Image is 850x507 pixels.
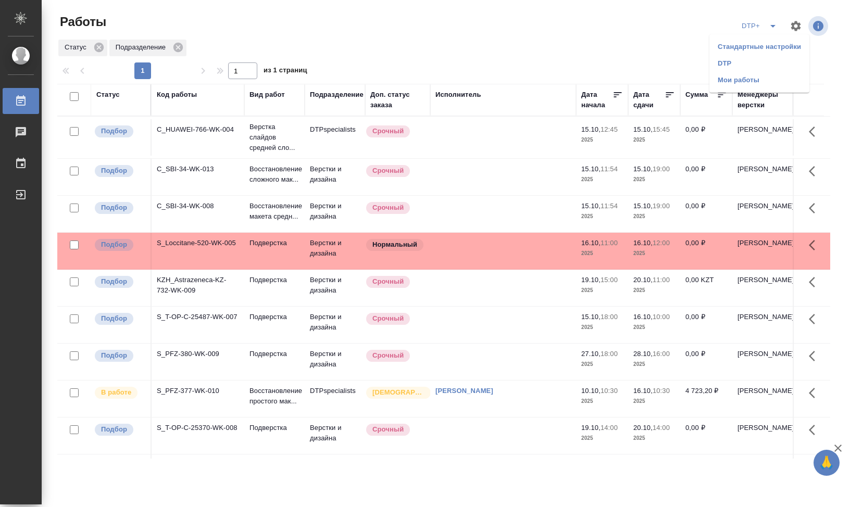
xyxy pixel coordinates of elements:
[305,233,365,269] td: Верстки и дизайна
[803,159,828,184] button: Здесь прячутся важные кнопки
[818,452,835,474] span: 🙏
[633,202,653,210] p: 15.10,
[435,387,493,395] a: [PERSON_NAME]
[633,276,653,284] p: 20.10,
[109,40,186,56] div: Подразделение
[808,16,830,36] span: Посмотреть информацию
[116,42,169,53] p: Подразделение
[653,276,670,284] p: 11:00
[305,417,365,454] td: Верстки и дизайна
[581,90,612,110] div: Дата начала
[249,90,285,100] div: Вид работ
[633,239,653,247] p: 16.10,
[803,119,828,144] button: Здесь прячутся важные кнопки
[814,450,840,476] button: 🙏
[803,196,828,221] button: Здесь прячутся важные кнопки
[581,248,623,259] p: 2025
[601,165,618,173] p: 11:54
[709,72,809,88] li: Мои работы
[680,454,732,491] td: 0,00 ₽
[101,387,131,398] p: В работе
[633,322,675,333] p: 2025
[601,239,618,247] p: 11:00
[372,350,404,361] p: Срочный
[305,196,365,232] td: Верстки и дизайна
[680,196,732,232] td: 0,00 ₽
[57,14,106,30] span: Работы
[680,270,732,306] td: 0,00 KZT
[739,18,783,34] div: split button
[803,344,828,369] button: Здесь прячутся важные кнопки
[305,119,365,156] td: DTPspecialists
[435,90,481,100] div: Исполнитель
[94,349,145,363] div: Можно подбирать исполнителей
[803,417,828,442] button: Здесь прячутся важные кнопки
[653,239,670,247] p: 12:00
[680,344,732,380] td: 0,00 ₽
[653,125,670,133] p: 15:45
[685,90,708,100] div: Сумма
[633,387,653,395] p: 16.10,
[633,248,675,259] p: 2025
[101,202,127,213] p: Подбор
[633,313,653,321] p: 16.10,
[709,39,809,55] li: Стандартные настройки
[680,307,732,343] td: 0,00 ₽
[305,307,365,343] td: Верстки и дизайна
[581,285,623,296] p: 2025
[633,285,675,296] p: 2025
[601,202,618,210] p: 11:54
[372,387,424,398] p: [DEMOGRAPHIC_DATA]
[601,276,618,284] p: 15:00
[94,124,145,138] div: Можно подбирать исполнителей
[803,381,828,405] button: Здесь прячутся важные кнопки
[653,424,670,432] p: 14:00
[249,238,299,248] p: Подверстка
[101,350,127,361] p: Подбор
[581,359,623,370] p: 2025
[152,344,244,380] td: S_PFZ-380-WK-009
[737,124,787,135] p: [PERSON_NAME]
[101,239,127,250] p: Подбор
[152,196,244,232] td: C_SBI-34-WK-008
[581,276,601,284] p: 19.10,
[653,202,670,210] p: 19:00
[152,233,244,269] td: S_Loccitane-520-WK-005
[803,233,828,258] button: Здесь прячутся важные кнопки
[601,424,618,432] p: 14:00
[633,135,675,145] p: 2025
[152,119,244,156] td: C_HUAWEI-766-WK-004
[803,270,828,295] button: Здесь прячутся важные кнопки
[653,313,670,321] p: 10:00
[249,275,299,285] p: Подверстка
[737,164,787,174] p: [PERSON_NAME]
[372,424,404,435] p: Срочный
[249,386,299,407] p: Восстановление простого мак...
[737,349,787,359] p: [PERSON_NAME]
[94,238,145,252] div: Можно подбирать исполнителей
[581,387,601,395] p: 10.10,
[737,423,787,433] p: [PERSON_NAME]
[737,312,787,322] p: [PERSON_NAME]
[653,165,670,173] p: 19:00
[305,344,365,380] td: Верстки и дизайна
[264,64,307,79] span: из 1 страниц
[601,125,618,133] p: 12:45
[152,270,244,306] td: KZH_Astrazeneca-KZ-732-WK-009
[581,174,623,185] p: 2025
[101,313,127,324] p: Подбор
[601,387,618,395] p: 10:30
[370,90,425,110] div: Доп. статус заказа
[96,90,120,100] div: Статус
[305,381,365,417] td: DTPspecialists
[58,40,107,56] div: Статус
[152,454,244,491] td: S_GacMotor-169-WK-010
[653,387,670,395] p: 10:30
[94,201,145,215] div: Можно подбирать исполнителей
[152,381,244,417] td: S_PFZ-377-WK-010
[305,159,365,195] td: Верстки и дизайна
[581,135,623,145] p: 2025
[633,165,653,173] p: 15.10,
[372,126,404,136] p: Срочный
[152,307,244,343] td: S_T-OP-C-25487-WK-007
